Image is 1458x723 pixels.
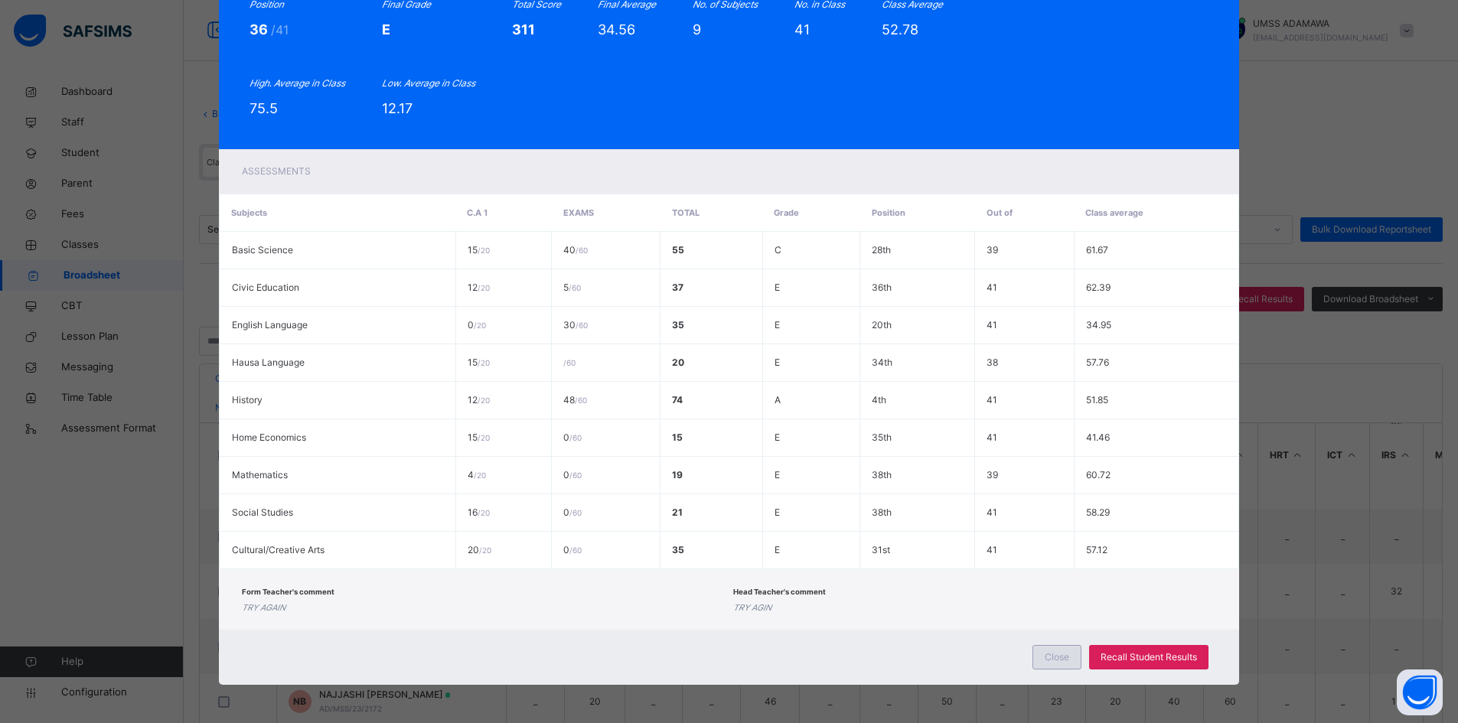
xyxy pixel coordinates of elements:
span: / 20 [479,546,491,555]
span: Home Economics [232,432,306,443]
span: 0 [468,319,486,331]
span: 41 [987,319,997,331]
span: Position [872,207,905,218]
span: E [775,282,780,293]
span: / 60 [569,546,582,555]
span: E [775,432,780,443]
span: 15 [672,432,683,443]
span: 12.17 [382,100,413,116]
span: / 60 [563,358,576,367]
span: 5 [563,282,581,293]
span: 36 [250,21,271,37]
span: History [232,394,263,405]
span: 41 [987,432,997,443]
span: C [775,244,781,256]
span: / 60 [569,433,582,442]
span: 75.5 [250,100,278,116]
span: Cultural/Creative Arts [232,544,325,555]
span: 31st [872,544,890,555]
span: 38 [987,357,998,368]
span: Recall Student Results [1101,650,1197,664]
span: 60.72 [1086,469,1111,480]
span: Social Studies [232,506,293,518]
span: 55 [672,244,684,256]
span: 16 [468,506,490,518]
span: 62.39 [1086,282,1111,293]
span: 48 [563,394,587,405]
i: Low. Average in Class [382,77,475,89]
span: Close [1045,650,1069,664]
span: 35 [672,319,684,331]
span: 30 [563,319,588,331]
span: 38th [872,469,892,480]
span: Out of [987,207,1013,218]
span: / 20 [474,321,486,330]
span: EXAMS [563,207,594,218]
span: 0 [563,506,582,518]
span: 35th [872,432,892,443]
span: 34th [872,357,892,368]
span: Grade [774,207,799,218]
span: 74 [672,394,683,405]
span: 9 [693,21,701,37]
span: Total [672,207,700,218]
span: E [775,544,780,555]
span: / 60 [576,321,588,330]
span: Subjects [231,207,267,218]
span: 15 [468,357,490,368]
span: 311 [512,21,535,37]
span: 58.29 [1086,506,1110,518]
span: 15 [468,244,490,256]
span: 0 [563,432,582,443]
span: E [775,357,780,368]
span: 20 [672,357,684,368]
span: 19 [672,469,683,480]
span: / 60 [575,396,587,405]
i: High. Average in Class [250,77,345,89]
span: 41 [987,506,997,518]
span: / 20 [478,396,490,405]
span: Assessments [242,165,311,177]
span: 4th [872,394,886,405]
span: 34.95 [1086,319,1111,331]
span: 0 [563,544,582,555]
span: 0 [563,469,582,480]
span: 41.46 [1086,432,1110,443]
span: 34.56 [598,21,635,37]
i: TRY AGAIN [242,603,285,613]
span: 41 [987,394,997,405]
span: Class average [1085,207,1143,218]
span: 57.76 [1086,357,1109,368]
span: E [775,506,780,518]
span: / 60 [569,508,582,517]
span: 52.78 [882,21,918,37]
span: / 60 [569,283,581,292]
span: 61.67 [1086,244,1108,256]
span: / 20 [478,358,490,367]
span: / 20 [478,433,490,442]
span: 51.85 [1086,394,1108,405]
span: 41 [794,21,810,37]
span: 35 [672,544,684,555]
span: / 60 [569,471,582,480]
span: 20th [872,319,892,331]
span: E [775,319,780,331]
i: TRY AGIN [733,603,771,613]
span: Form Teacher's comment [242,588,334,596]
span: 15 [468,432,490,443]
span: Mathematics [232,469,288,480]
span: 38th [872,506,892,518]
span: /41 [271,22,289,37]
span: 21 [672,506,683,518]
span: 39 [987,244,998,256]
span: 4 [468,469,486,480]
span: 57.12 [1086,544,1107,555]
span: Basic Science [232,244,293,256]
span: 41 [987,282,997,293]
span: Head Teacher's comment [733,588,826,596]
span: 20 [468,544,491,555]
span: English Language [232,319,308,331]
span: C.A 1 [467,207,488,218]
span: / 60 [576,246,588,255]
span: / 20 [474,471,486,480]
